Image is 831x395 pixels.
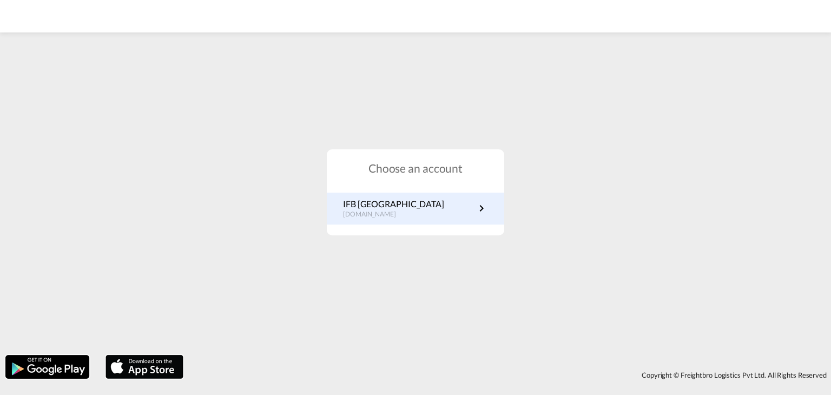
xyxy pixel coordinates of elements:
[343,198,488,219] a: IFB [GEOGRAPHIC_DATA][DOMAIN_NAME]
[4,354,90,380] img: google.png
[343,210,444,219] p: [DOMAIN_NAME]
[475,202,488,215] md-icon: icon-chevron-right
[327,160,504,176] h1: Choose an account
[343,198,444,210] p: IFB [GEOGRAPHIC_DATA]
[189,366,831,384] div: Copyright © Freightbro Logistics Pvt Ltd. All Rights Reserved
[104,354,184,380] img: apple.png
